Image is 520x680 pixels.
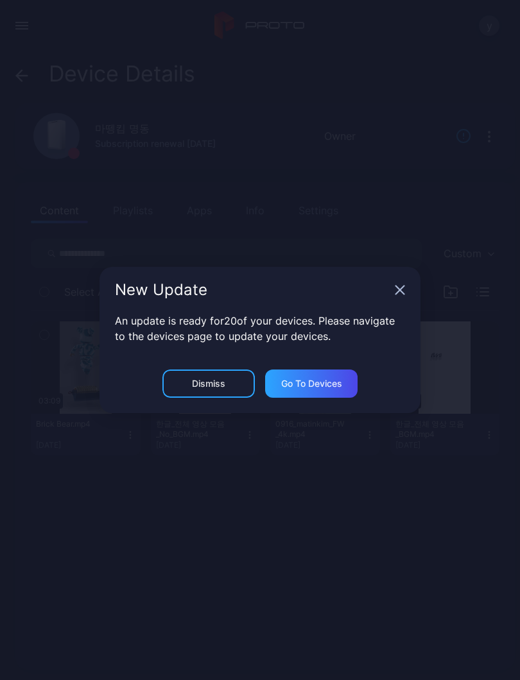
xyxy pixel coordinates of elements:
[281,378,342,389] div: Go to devices
[192,378,225,389] div: Dismiss
[115,282,390,298] div: New Update
[115,313,405,344] p: An update is ready for 20 of your devices. Please navigate to the devices page to update your dev...
[162,370,255,398] button: Dismiss
[265,370,358,398] button: Go to devices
